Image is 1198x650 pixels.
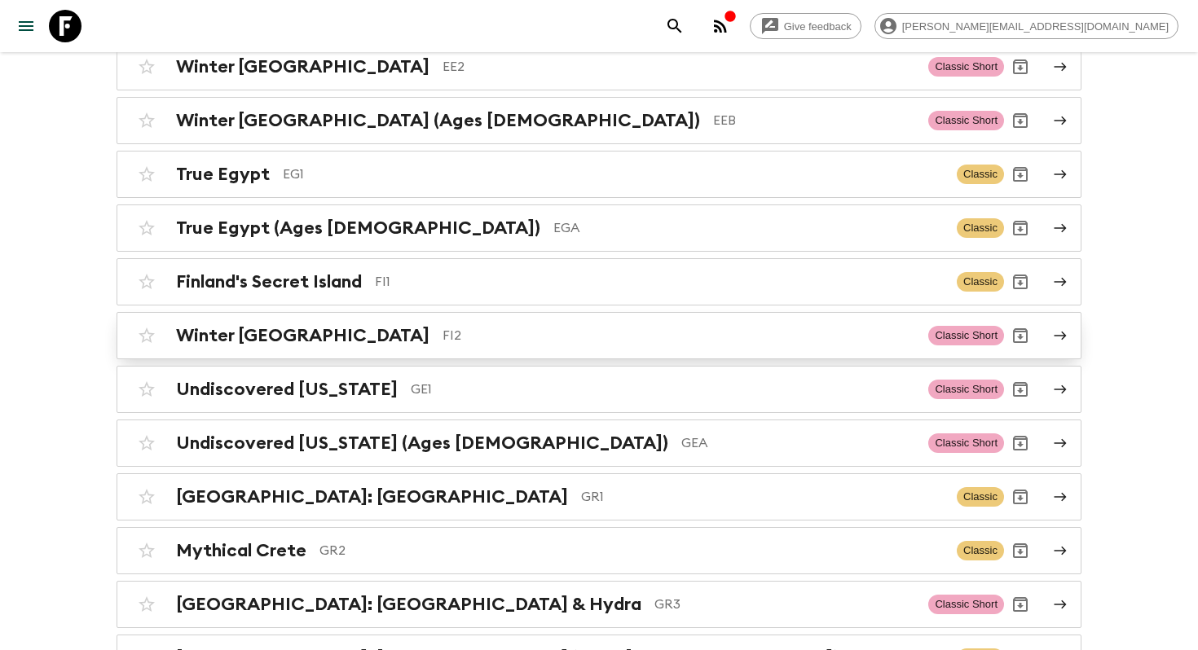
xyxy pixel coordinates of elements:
a: True Egypt (Ages [DEMOGRAPHIC_DATA])EGAClassicArchive [117,204,1081,252]
h2: Finland's Secret Island [176,271,362,292]
span: Classic [957,165,1004,184]
span: Classic [957,541,1004,560]
button: Archive [1004,534,1037,567]
span: Classic [957,272,1004,292]
button: search adventures [658,10,691,42]
h2: Winter [GEOGRAPHIC_DATA] [176,325,429,346]
p: EGA [553,218,944,238]
p: GR3 [654,595,915,614]
a: Undiscovered [US_STATE] (Ages [DEMOGRAPHIC_DATA])GEAClassic ShortArchive [117,419,1081,467]
div: [PERSON_NAME][EMAIL_ADDRESS][DOMAIN_NAME] [874,13,1178,39]
button: Archive [1004,158,1037,191]
h2: True Egypt (Ages [DEMOGRAPHIC_DATA]) [176,217,540,239]
h2: Undiscovered [US_STATE] (Ages [DEMOGRAPHIC_DATA]) [176,433,668,454]
p: EE2 [443,57,915,77]
span: Classic [957,218,1004,238]
span: Give feedback [775,20,861,33]
span: Classic Short [928,111,1004,130]
span: [PERSON_NAME][EMAIL_ADDRESS][DOMAIN_NAME] [893,20,1178,33]
button: Archive [1004,266,1037,298]
button: Archive [1004,427,1037,459]
a: Winter [GEOGRAPHIC_DATA]EE2Classic ShortArchive [117,43,1081,90]
a: True EgyptEG1ClassicArchive [117,151,1081,198]
button: Archive [1004,51,1037,83]
h2: Winter [GEOGRAPHIC_DATA] (Ages [DEMOGRAPHIC_DATA]) [176,110,700,131]
a: Finland's Secret IslandFI1ClassicArchive [117,258,1081,305]
h2: Undiscovered [US_STATE] [176,379,398,400]
h2: Mythical Crete [176,540,306,561]
button: Archive [1004,104,1037,137]
button: Archive [1004,373,1037,406]
p: EG1 [283,165,944,184]
p: GEA [681,433,915,453]
a: Mythical CreteGR2ClassicArchive [117,527,1081,574]
button: Archive [1004,481,1037,513]
span: Classic Short [928,326,1004,345]
p: GR2 [319,541,944,560]
h2: [GEOGRAPHIC_DATA]: [GEOGRAPHIC_DATA] & Hydra [176,594,641,615]
span: Classic Short [928,595,1004,614]
p: GR1 [581,487,944,507]
p: GE1 [411,380,915,399]
h2: True Egypt [176,164,270,185]
span: Classic Short [928,380,1004,399]
button: Archive [1004,319,1037,352]
button: Archive [1004,588,1037,621]
a: Give feedback [750,13,861,39]
span: Classic [957,487,1004,507]
h2: Winter [GEOGRAPHIC_DATA] [176,56,429,77]
p: FI2 [443,326,915,345]
a: [GEOGRAPHIC_DATA]: [GEOGRAPHIC_DATA]GR1ClassicArchive [117,473,1081,520]
h2: [GEOGRAPHIC_DATA]: [GEOGRAPHIC_DATA] [176,486,568,507]
button: menu [10,10,42,42]
p: EEB [713,111,915,130]
a: [GEOGRAPHIC_DATA]: [GEOGRAPHIC_DATA] & HydraGR3Classic ShortArchive [117,581,1081,628]
p: FI1 [375,272,944,292]
button: Archive [1004,212,1037,244]
span: Classic Short [928,57,1004,77]
a: Winter [GEOGRAPHIC_DATA]FI2Classic ShortArchive [117,312,1081,359]
a: Winter [GEOGRAPHIC_DATA] (Ages [DEMOGRAPHIC_DATA])EEBClassic ShortArchive [117,97,1081,144]
a: Undiscovered [US_STATE]GE1Classic ShortArchive [117,366,1081,413]
span: Classic Short [928,433,1004,453]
